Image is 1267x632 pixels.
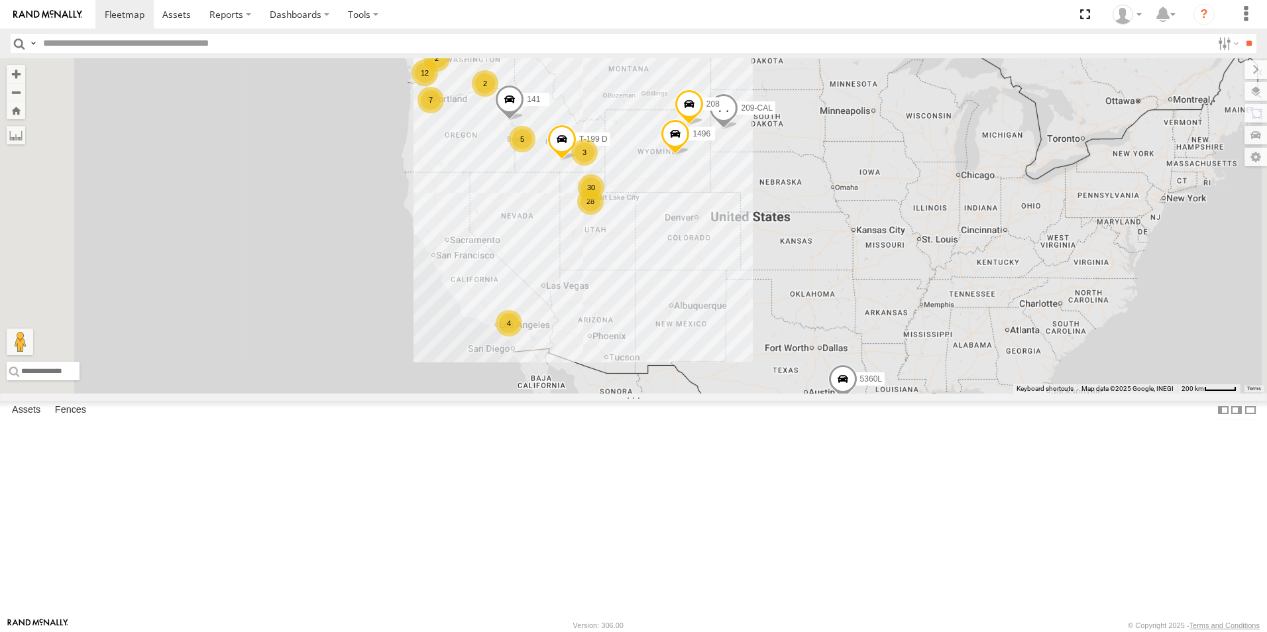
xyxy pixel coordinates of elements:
[578,174,604,201] div: 30
[7,83,25,101] button: Zoom out
[13,10,82,19] img: rand-logo.svg
[573,621,624,629] div: Version: 306.00
[1017,384,1074,394] button: Keyboard shortcuts
[741,103,772,113] span: 209-CAL
[1193,4,1215,25] i: ?
[5,401,47,419] label: Assets
[472,70,498,97] div: 2
[706,99,720,109] span: 208
[1178,384,1240,394] button: Map Scale: 200 km per 45 pixels
[692,129,710,138] span: 1496
[48,401,93,419] label: Fences
[527,95,540,104] span: 141
[417,87,444,113] div: 7
[7,126,25,144] label: Measure
[579,135,608,144] span: T-199 D
[1217,401,1230,420] label: Dock Summary Table to the Left
[1247,386,1261,392] a: Terms (opens in new tab)
[1244,401,1257,420] label: Hide Summary Table
[1213,34,1241,53] label: Search Filter Options
[1189,621,1260,629] a: Terms and Conditions
[1182,385,1204,392] span: 200 km
[1230,401,1243,420] label: Dock Summary Table to the Right
[7,65,25,83] button: Zoom in
[7,329,33,355] button: Drag Pegman onto the map to open Street View
[577,188,604,215] div: 28
[860,374,882,384] span: 5360L
[412,60,438,86] div: 12
[509,126,535,152] div: 5
[7,619,68,632] a: Visit our Website
[1244,148,1267,166] label: Map Settings
[28,34,38,53] label: Search Query
[1081,385,1174,392] span: Map data ©2025 Google, INEGI
[7,101,25,119] button: Zoom Home
[496,310,522,337] div: 4
[571,139,598,166] div: 3
[1128,621,1260,629] div: © Copyright 2025 -
[423,45,450,72] div: 2
[1108,5,1146,25] div: Keith Washburn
